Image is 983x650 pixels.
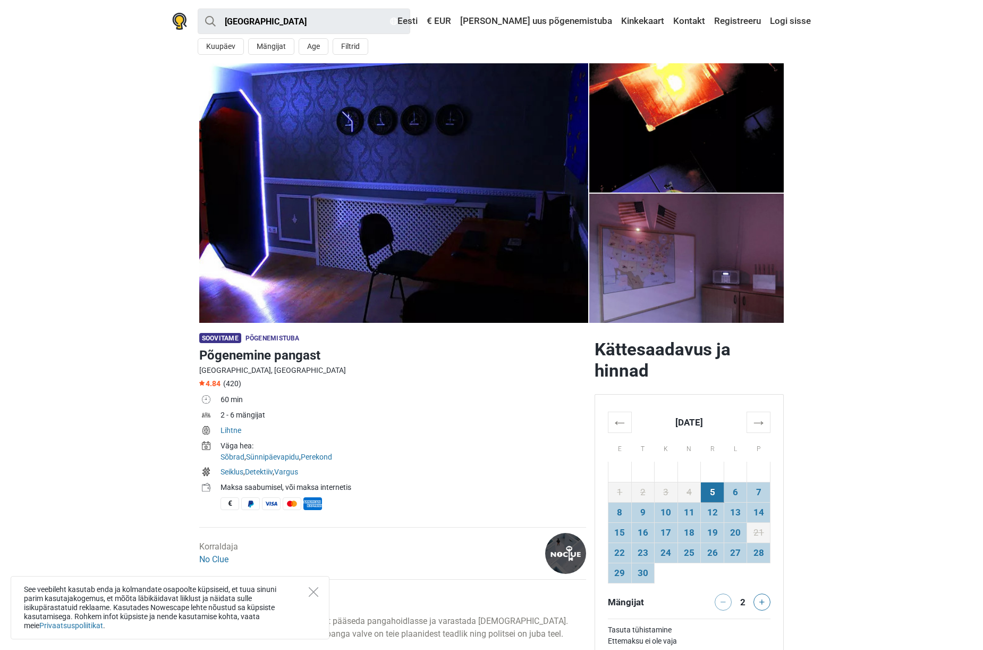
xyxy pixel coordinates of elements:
a: Registreeru [711,12,764,31]
a: Detektiiv [245,468,273,476]
span: PayPal [241,497,260,510]
td: 17 [655,522,678,543]
td: 3 [655,482,678,502]
input: proovi “Tallinn” [198,9,410,34]
td: 7 [747,482,770,502]
td: 14 [747,502,770,522]
a: Põgenemine pangast photo 3 [589,63,784,193]
td: 22 [608,543,632,563]
button: Kuupäev [198,38,244,55]
div: 2 [736,594,749,609]
th: ← [608,412,632,432]
td: 25 [677,543,701,563]
p: Teil on täpselt 60 minutit selleks, et pääseda pangahoidlasse ja varastada [DEMOGRAPHIC_DATA]. [P... [199,615,586,640]
td: 6 [724,482,747,502]
th: N [677,432,701,462]
a: Kinkekaart [618,12,667,31]
img: Põgenemine pangast photo 4 [589,63,784,193]
span: Põgenemistuba [245,335,300,342]
td: 2 [631,482,655,502]
a: Põgenemine pangast photo 4 [589,194,784,323]
a: [PERSON_NAME] uus põgenemistuba [457,12,615,31]
td: , , [221,465,586,481]
th: K [655,432,678,462]
a: Lihtne [221,426,241,435]
td: 2 - 6 mängijat [221,409,586,424]
a: Seiklus [221,468,243,476]
td: 18 [677,522,701,543]
td: 20 [724,522,747,543]
img: a5e0ff62be0b0845l.png [545,533,586,574]
td: 15 [608,522,632,543]
td: 26 [701,543,724,563]
div: [GEOGRAPHIC_DATA], [GEOGRAPHIC_DATA] [199,365,586,376]
h1: Põgenemine pangast [199,346,586,365]
span: MasterCard [283,497,301,510]
h2: Kättesaadavus ja hinnad [595,339,784,381]
button: Filtrid [333,38,368,55]
td: Tasuta tühistamine [608,624,770,636]
span: Visa [262,497,281,510]
img: Eesti [390,18,397,25]
a: Perekond [301,453,332,461]
td: 29 [608,563,632,583]
a: Sõbrad [221,453,244,461]
td: 4 [677,482,701,502]
td: 5 [701,482,724,502]
div: Väga hea: [221,440,586,452]
div: Mängijat [604,594,689,611]
td: 19 [701,522,724,543]
img: Põgenemine pangast photo 5 [589,194,784,323]
td: 10 [655,502,678,522]
td: 1 [608,482,632,502]
span: Sularaha [221,497,239,510]
td: 9 [631,502,655,522]
a: Logi sisse [767,12,811,31]
td: 30 [631,563,655,583]
a: No Clue [199,554,228,564]
span: Soovitame [199,333,241,343]
h4: Kirjeldus [199,593,586,605]
td: 60 min [221,393,586,409]
td: , , [221,439,586,465]
div: See veebileht kasutab enda ja kolmandate osapoolte küpsiseid, et tuua sinuni parim kasutajakogemu... [11,576,329,639]
img: Nowescape logo [172,13,187,30]
td: 12 [701,502,724,522]
div: Maksa saabumisel, või maksa internetis [221,482,586,493]
a: € EUR [424,12,454,31]
a: Sünnipäevapidu [246,453,299,461]
a: Põgenemine pangast photo 10 [199,63,588,323]
th: E [608,432,632,462]
td: 28 [747,543,770,563]
td: 23 [631,543,655,563]
td: 8 [608,502,632,522]
button: Age [299,38,328,55]
span: 4.84 [199,379,221,388]
th: L [724,432,747,462]
td: 21 [747,522,770,543]
a: Vargus [274,468,298,476]
button: Mängijat [248,38,294,55]
th: R [701,432,724,462]
a: Kontakt [671,12,708,31]
th: → [747,412,770,432]
td: 24 [655,543,678,563]
td: 27 [724,543,747,563]
th: P [747,432,770,462]
img: Põgenemine pangast photo 11 [199,63,588,323]
th: T [631,432,655,462]
div: Korraldaja [199,540,238,566]
td: 13 [724,502,747,522]
button: Close [309,587,318,597]
td: 11 [677,502,701,522]
a: Privaatsuspoliitikat [39,621,103,630]
td: Ettemaksu ei ole vaja [608,636,770,647]
span: (420) [223,379,241,388]
th: [DATE] [631,412,747,432]
a: Eesti [387,12,420,31]
span: American Express [303,497,322,510]
img: Star [199,380,205,386]
td: 16 [631,522,655,543]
